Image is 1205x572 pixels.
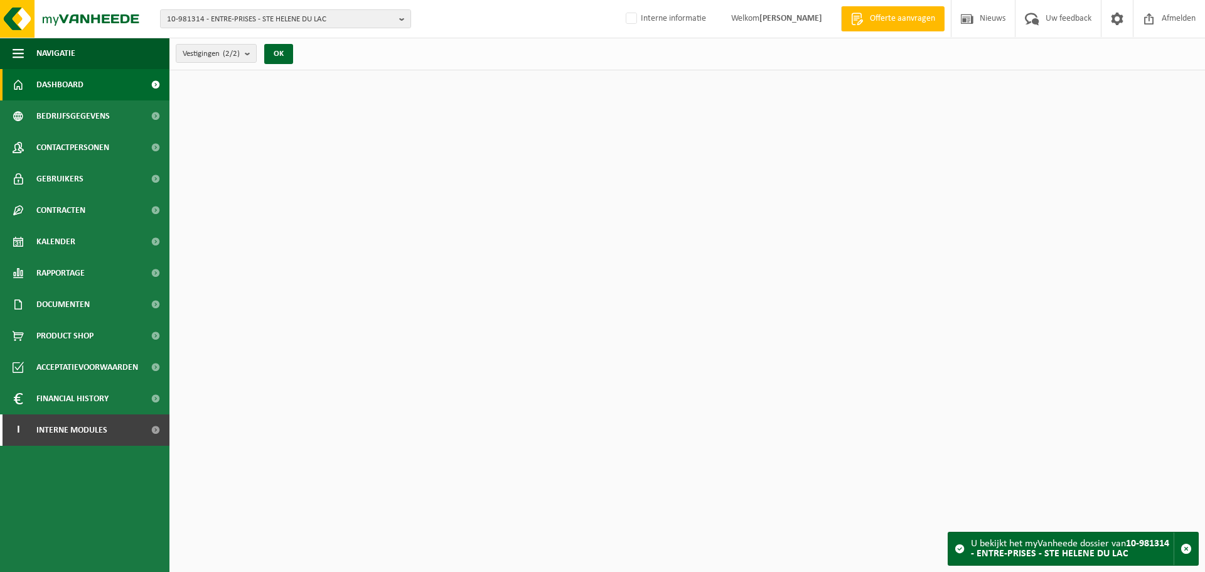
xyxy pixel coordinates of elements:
span: Interne modules [36,414,107,446]
span: Offerte aanvragen [867,13,938,25]
a: Offerte aanvragen [841,6,945,31]
strong: [PERSON_NAME] [759,14,822,23]
div: U bekijkt het myVanheede dossier van [971,532,1174,565]
span: Contracten [36,195,85,226]
count: (2/2) [223,50,240,58]
span: Documenten [36,289,90,320]
span: Gebruikers [36,163,83,195]
span: I [13,414,24,446]
span: Contactpersonen [36,132,109,163]
button: Vestigingen(2/2) [176,44,257,63]
label: Interne informatie [623,9,706,28]
span: Kalender [36,226,75,257]
span: Dashboard [36,69,83,100]
span: Acceptatievoorwaarden [36,352,138,383]
button: 10-981314 - ENTRE-PRISES - STE HELENE DU LAC [160,9,411,28]
span: Product Shop [36,320,94,352]
span: Vestigingen [183,45,240,63]
span: Navigatie [36,38,75,69]
span: Bedrijfsgegevens [36,100,110,132]
span: Financial History [36,383,109,414]
span: Rapportage [36,257,85,289]
button: OK [264,44,293,64]
span: 10-981314 - ENTRE-PRISES - STE HELENE DU LAC [167,10,394,29]
strong: 10-981314 - ENTRE-PRISES - STE HELENE DU LAC [971,539,1169,559]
